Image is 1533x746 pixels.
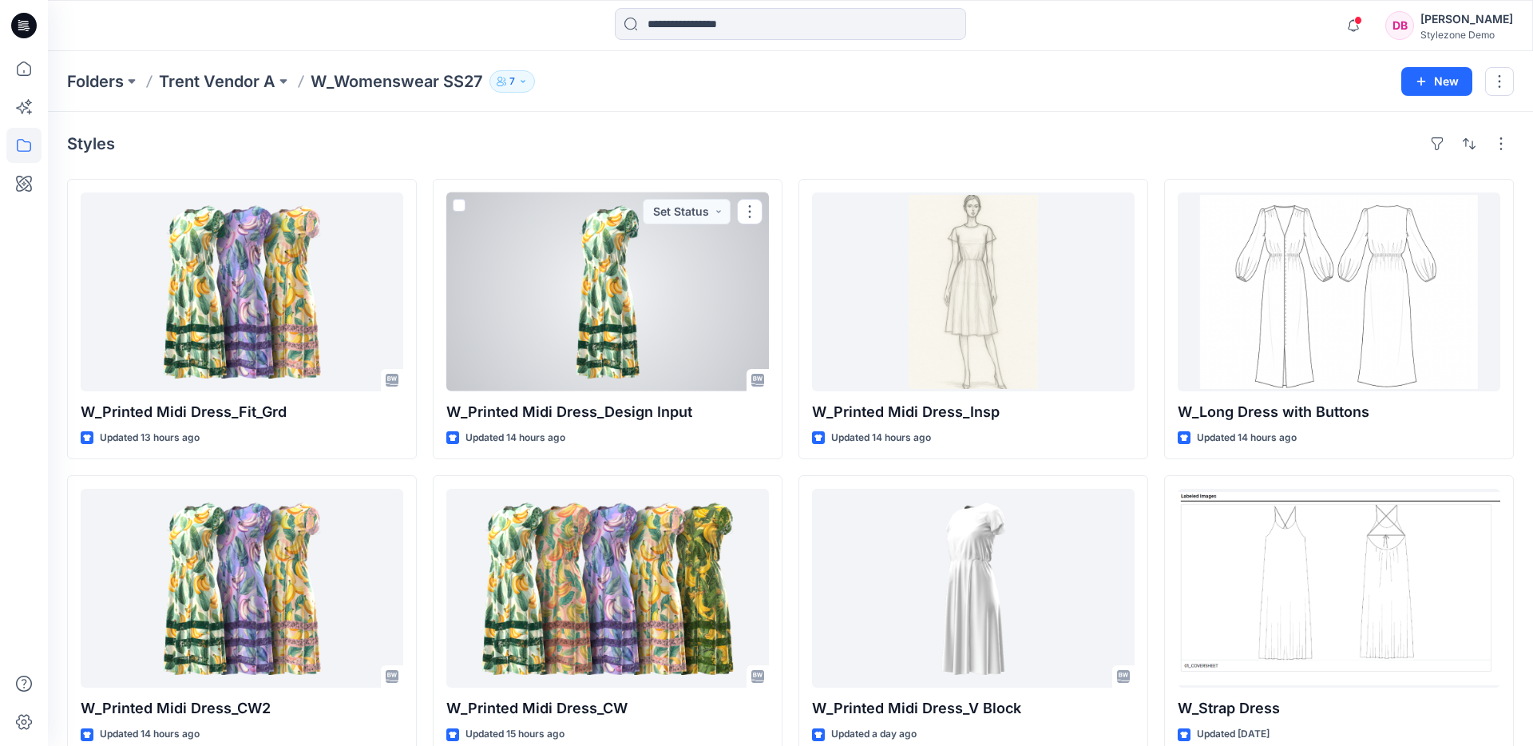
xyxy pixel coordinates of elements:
p: W_Long Dress with Buttons [1178,401,1500,423]
h4: Styles [67,134,115,153]
a: W_Long Dress with Buttons [1178,192,1500,391]
p: W_Printed Midi Dress_V Block [812,697,1135,720]
p: W_Womenswear SS27 [311,70,483,93]
div: DB [1385,11,1414,40]
button: 7 [489,70,535,93]
a: Trent Vendor A [159,70,275,93]
a: W_Printed Midi Dress_Fit_Grd [81,192,403,391]
a: W_Printed Midi Dress_CW [446,489,769,688]
a: W_Printed Midi Dress_Insp [812,192,1135,391]
p: W_Strap Dress [1178,697,1500,720]
p: Updated 14 hours ago [465,430,565,446]
p: W_Printed Midi Dress_Design Input [446,401,769,423]
a: Folders [67,70,124,93]
p: Updated a day ago [831,726,917,743]
p: Updated 14 hours ago [831,430,931,446]
button: New [1401,67,1472,96]
p: Updated 14 hours ago [100,726,200,743]
div: [PERSON_NAME] [1420,10,1513,29]
div: Stylezone Demo [1420,29,1513,41]
a: W_Printed Midi Dress_Design Input [446,192,769,391]
p: Updated 14 hours ago [1197,430,1297,446]
a: W_Printed Midi Dress_CW2 [81,489,403,688]
a: W_Strap Dress [1178,489,1500,688]
p: Updated [DATE] [1197,726,1270,743]
p: Updated 13 hours ago [100,430,200,446]
p: W_Printed Midi Dress_CW2 [81,697,403,720]
p: 7 [509,73,515,90]
p: W_Printed Midi Dress_CW [446,697,769,720]
a: W_Printed Midi Dress_V Block [812,489,1135,688]
p: Updated 15 hours ago [465,726,564,743]
p: W_Printed Midi Dress_Insp [812,401,1135,423]
p: W_Printed Midi Dress_Fit_Grd [81,401,403,423]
